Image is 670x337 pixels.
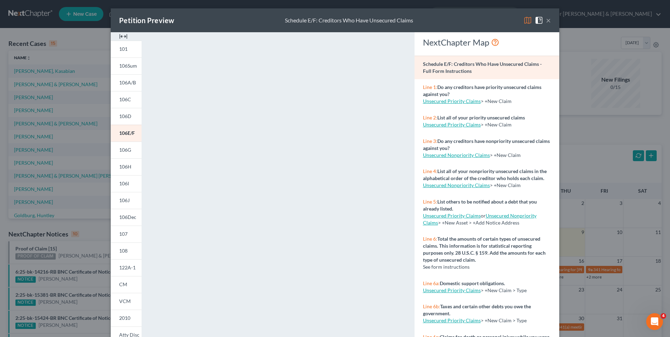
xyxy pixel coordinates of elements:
[111,226,142,242] a: 107
[119,15,174,25] div: Petition Preview
[111,293,142,310] a: VCM
[440,280,505,286] strong: Domestic support obligations.
[111,108,142,125] a: 106D
[535,16,543,25] img: help-close-5ba153eb36485ed6c1ea00a893f15db1cb9b99d6cae46e1a8edb6c62d00a1a76.svg
[285,16,413,25] div: Schedule E/F: Creditors Who Have Unsecured Claims
[119,32,128,41] img: expand-e0f6d898513216a626fdd78e52531dac95497ffd26381d4c15ee2fc46db09dca.svg
[111,142,142,158] a: 106G
[423,182,490,188] a: Unsecured Nonpriority Claims
[423,303,531,316] strong: Taxes and certain other debts you owe the government.
[423,98,481,104] a: Unsecured Priority Claims
[119,46,128,52] span: 101
[423,199,537,212] strong: List others to be notified about a debt that you already listed.
[423,264,470,270] span: See form instructions
[490,182,521,188] span: > +New Claim
[423,287,481,293] a: Unsecured Priority Claims
[119,197,130,203] span: 106J
[111,209,142,226] a: 106Dec
[119,96,131,102] span: 106C
[111,192,142,209] a: 106J
[119,281,127,287] span: CM
[481,98,512,104] span: > +New Claim
[119,315,130,321] span: 2010
[119,214,136,220] span: 106Dec
[524,16,532,25] img: map-eea8200ae884c6f1103ae1953ef3d486a96c86aabb227e865a55264e3737af1f.svg
[119,130,135,136] span: 106E/F
[423,303,440,309] span: Line 6b:
[111,57,142,74] a: 106Sum
[119,180,129,186] span: 106I
[423,138,550,151] strong: Do any creditors have nonpriority unsecured claims against you?
[111,91,142,108] a: 106C
[423,213,536,226] a: Unsecured Nonpriority Claims
[119,63,137,69] span: 106Sum
[423,168,437,174] span: Line 4:
[423,317,481,323] a: Unsecured Priority Claims
[423,213,486,219] span: or
[423,280,440,286] span: Line 6a:
[423,199,437,205] span: Line 5:
[119,147,131,153] span: 106G
[423,213,481,219] a: Unsecured Priority Claims
[423,84,437,90] span: Line 1:
[423,84,541,97] strong: Do any creditors have priority unsecured claims against you?
[423,61,542,74] strong: Schedule E/F: Creditors Who Have Unsecured Claims - Full Form Instructions
[111,259,142,276] a: 122A-1
[111,310,142,326] a: 2010
[423,236,437,242] span: Line 6:
[119,164,131,170] span: 106H
[111,125,142,142] a: 106E/F
[481,317,527,323] span: > +New Claim > Type
[111,242,142,259] a: 108
[481,287,527,293] span: > +New Claim > Type
[111,41,142,57] a: 101
[423,115,437,121] span: Line 2:
[423,213,536,226] span: > +New Asset > +Add Notice Address
[111,74,142,91] a: 106A/B
[423,236,546,263] strong: Total the amounts of certain types of unsecured claims. This information is for statistical repor...
[423,138,437,144] span: Line 3:
[490,152,521,158] span: > +New Claim
[111,276,142,293] a: CM
[119,231,128,237] span: 107
[111,175,142,192] a: 106I
[423,152,490,158] a: Unsecured Nonpriority Claims
[481,122,512,128] span: > +New Claim
[546,16,551,25] button: ×
[646,313,663,330] iframe: Intercom live chat
[119,298,131,304] span: VCM
[423,37,551,48] div: NextChapter Map
[119,80,136,85] span: 106A/B
[437,115,525,121] strong: List all of your priority unsecured claims
[111,158,142,175] a: 106H
[119,264,136,270] span: 122A-1
[423,122,481,128] a: Unsecured Priority Claims
[423,168,547,181] strong: List all of your nonpriority unsecured claims in the alphabetical order of the creditor who holds...
[661,313,666,319] span: 4
[119,248,128,254] span: 108
[119,113,131,119] span: 106D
